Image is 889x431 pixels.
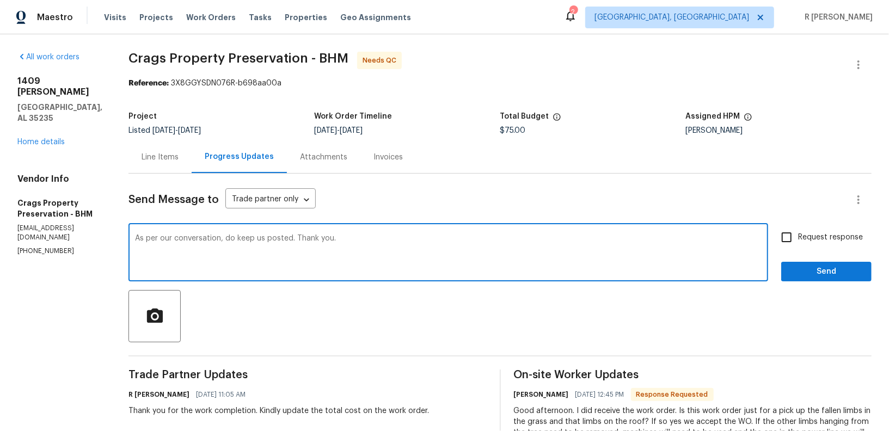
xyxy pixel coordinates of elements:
p: [EMAIL_ADDRESS][DOMAIN_NAME] [17,224,102,242]
a: All work orders [17,53,79,61]
h5: Crags Property Preservation - BHM [17,198,102,219]
span: [DATE] [340,127,363,134]
textarea: As per our conversation, do keep us posted. Thank you. [135,235,762,273]
h4: Vendor Info [17,174,102,184]
span: Projects [139,12,173,23]
button: Send [781,262,872,282]
span: Properties [285,12,327,23]
span: Response Requested [632,389,713,400]
div: 2 [569,7,577,17]
div: Progress Updates [205,151,274,162]
h2: 1409 [PERSON_NAME] [17,76,102,97]
span: R [PERSON_NAME] [800,12,873,23]
span: Send [790,265,863,279]
h5: Project [128,113,157,120]
h5: Assigned HPM [686,113,740,120]
span: Maestro [37,12,73,23]
span: [DATE] [152,127,175,134]
span: $75.00 [500,127,526,134]
span: Visits [104,12,126,23]
span: [DATE] [178,127,201,134]
b: Reference: [128,79,169,87]
h5: Work Order Timeline [314,113,392,120]
div: Thank you for the work completion. Kindly update the total cost on the work order. [128,405,429,416]
span: Listed [128,127,201,134]
div: Attachments [300,152,347,163]
span: Tasks [249,14,272,21]
span: The hpm assigned to this work order. [744,113,752,127]
div: Invoices [373,152,403,163]
div: Trade partner only [225,191,316,209]
div: [PERSON_NAME] [686,127,872,134]
span: Request response [798,232,863,243]
span: Geo Assignments [340,12,411,23]
span: On-site Worker Updates [514,370,872,380]
h5: [GEOGRAPHIC_DATA], AL 35235 [17,102,102,124]
h5: Total Budget [500,113,549,120]
p: [PHONE_NUMBER] [17,247,102,256]
span: Needs QC [363,55,401,66]
h6: R [PERSON_NAME] [128,389,189,400]
span: Send Message to [128,194,219,205]
span: [DATE] 11:05 AM [196,389,246,400]
span: [GEOGRAPHIC_DATA], [GEOGRAPHIC_DATA] [594,12,749,23]
span: - [314,127,363,134]
span: - [152,127,201,134]
div: Line Items [142,152,179,163]
span: [DATE] [314,127,337,134]
span: Work Orders [186,12,236,23]
span: Trade Partner Updates [128,370,487,380]
h6: [PERSON_NAME] [514,389,569,400]
span: The total cost of line items that have been proposed by Opendoor. This sum includes line items th... [553,113,561,127]
a: Home details [17,138,65,146]
span: [DATE] 12:45 PM [575,389,624,400]
div: 3X8GGYSDN076R-b698aa00a [128,78,872,89]
span: Crags Property Preservation - BHM [128,52,348,65]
